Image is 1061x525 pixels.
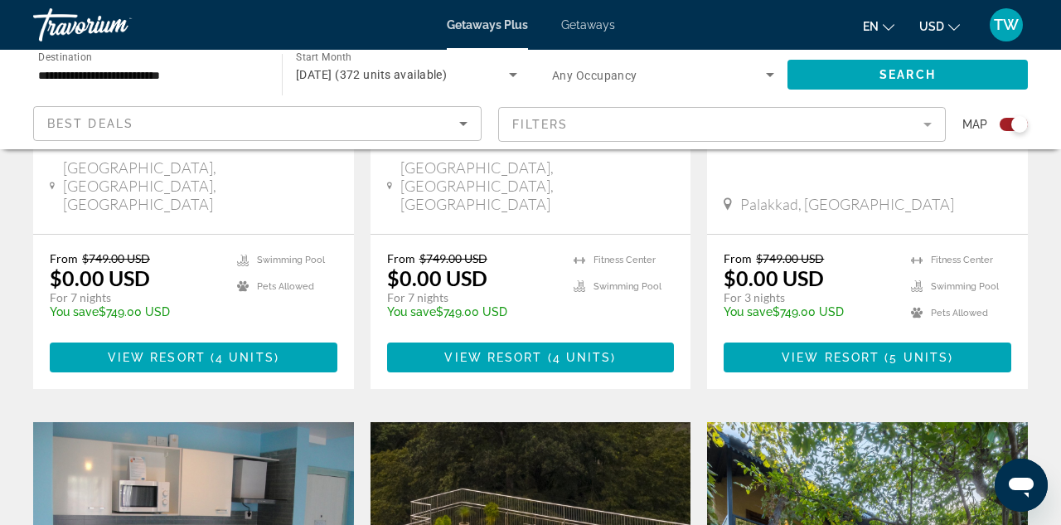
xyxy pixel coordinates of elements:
span: Any Occupancy [552,69,637,82]
span: From [387,251,415,265]
button: View Resort(4 units) [50,343,337,372]
span: [DATE] (372 units available) [296,68,447,81]
span: ( ) [543,351,617,364]
button: Change language [863,14,894,38]
span: Destination [38,51,92,62]
span: 4 units [553,351,612,364]
button: Search [787,60,1028,90]
span: You save [50,305,99,318]
span: $749.00 USD [419,251,487,265]
span: $749.00 USD [756,251,824,265]
span: [GEOGRAPHIC_DATA], [GEOGRAPHIC_DATA], [GEOGRAPHIC_DATA] [400,158,675,213]
span: You save [724,305,773,318]
span: You save [387,305,436,318]
span: Swimming Pool [931,281,999,292]
p: $0.00 USD [50,265,150,290]
span: Pets Allowed [257,281,314,292]
p: For 7 nights [387,290,558,305]
span: [GEOGRAPHIC_DATA], [GEOGRAPHIC_DATA], [GEOGRAPHIC_DATA] [63,158,337,213]
span: View Resort [444,351,542,364]
p: For 7 nights [50,290,220,305]
mat-select: Sort by [47,114,468,134]
p: $749.00 USD [724,305,894,318]
span: From [724,251,752,265]
p: $749.00 USD [387,305,558,318]
span: Swimming Pool [593,281,661,292]
span: Start Month [296,51,351,63]
span: Map [962,113,987,136]
span: Palakkad, [GEOGRAPHIC_DATA] [740,195,954,213]
span: Pets Allowed [931,308,988,318]
button: Filter [498,106,947,143]
span: Swimming Pool [257,255,325,265]
span: ( ) [206,351,279,364]
span: View Resort [782,351,879,364]
span: Search [879,68,936,81]
p: $749.00 USD [50,305,220,318]
p: $0.00 USD [724,265,824,290]
button: User Menu [985,7,1028,42]
span: View Resort [108,351,206,364]
p: For 3 nights [724,290,894,305]
span: 5 units [889,351,948,364]
span: Fitness Center [593,255,656,265]
button: View Resort(5 units) [724,343,1011,372]
a: Getaways [561,18,615,32]
span: Fitness Center [931,255,993,265]
a: Travorium [33,3,199,46]
span: USD [919,20,944,33]
span: Best Deals [47,117,133,130]
span: ( ) [879,351,953,364]
span: en [863,20,879,33]
span: TW [994,17,1019,33]
button: Change currency [919,14,960,38]
span: From [50,251,78,265]
iframe: Button to launch messaging window [995,459,1048,512]
button: View Resort(4 units) [387,343,675,372]
a: Getaways Plus [447,18,528,32]
span: $749.00 USD [82,251,150,265]
span: 4 units [216,351,274,364]
p: $0.00 USD [387,265,487,290]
